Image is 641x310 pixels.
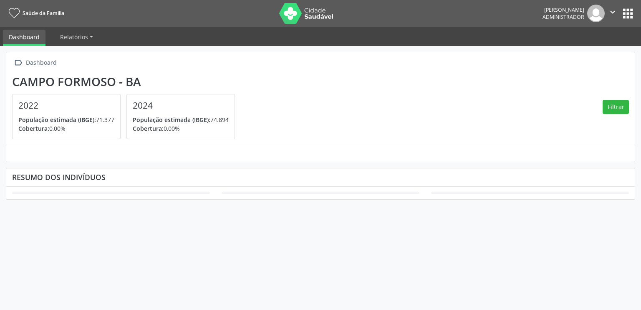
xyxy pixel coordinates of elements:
[18,116,96,124] span: População estimada (IBGE):
[543,6,584,13] div: [PERSON_NAME]
[543,13,584,20] span: Administrador
[12,75,241,89] div: Campo Formoso - BA
[133,116,210,124] span: População estimada (IBGE):
[60,33,88,41] span: Relatórios
[608,8,617,17] i: 
[133,124,229,133] p: 0,00%
[133,115,229,124] p: 74.894
[12,57,24,69] i: 
[12,57,58,69] a:  Dashboard
[12,173,629,182] div: Resumo dos indivíduos
[133,125,164,132] span: Cobertura:
[23,10,64,17] span: Saúde da Família
[587,5,605,22] img: img
[18,115,114,124] p: 71.377
[18,124,114,133] p: 0,00%
[54,30,99,44] a: Relatórios
[621,6,635,21] button: apps
[603,100,629,114] button: Filtrar
[6,6,64,20] a: Saúde da Família
[24,57,58,69] div: Dashboard
[3,30,45,46] a: Dashboard
[605,5,621,22] button: 
[18,125,49,132] span: Cobertura:
[18,100,114,111] h4: 2022
[133,100,229,111] h4: 2024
